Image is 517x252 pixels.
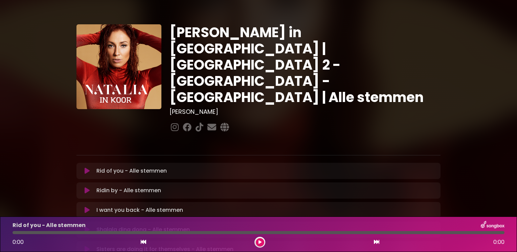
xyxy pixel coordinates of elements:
[481,221,504,230] img: songbox-logo-white.png
[493,238,504,246] span: 0:00
[96,167,167,175] p: Rid of you - Alle stemmen
[170,24,441,105] h1: [PERSON_NAME] in [GEOGRAPHIC_DATA] | [GEOGRAPHIC_DATA] 2 - [GEOGRAPHIC_DATA] - [GEOGRAPHIC_DATA] ...
[96,186,161,195] p: Ridin by - Alle stemmen
[76,24,161,109] img: YTVS25JmS9CLUqXqkEhs
[13,238,24,246] span: 0:00
[96,206,183,214] p: I want you back - Alle stemmen
[170,108,441,116] h3: [PERSON_NAME]
[13,221,86,229] p: Rid of you - Alle stemmen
